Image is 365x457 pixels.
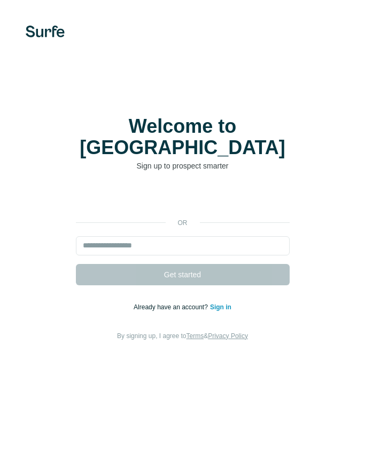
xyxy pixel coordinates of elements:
[166,218,200,228] p: or
[210,303,231,311] a: Sign in
[76,161,290,171] p: Sign up to prospect smarter
[71,187,295,211] iframe: Sign in with Google Button
[134,303,210,311] span: Already have an account?
[26,26,65,37] img: Surfe's logo
[117,332,248,340] span: By signing up, I agree to &
[187,332,204,340] a: Terms
[208,332,248,340] a: Privacy Policy
[76,116,290,158] h1: Welcome to [GEOGRAPHIC_DATA]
